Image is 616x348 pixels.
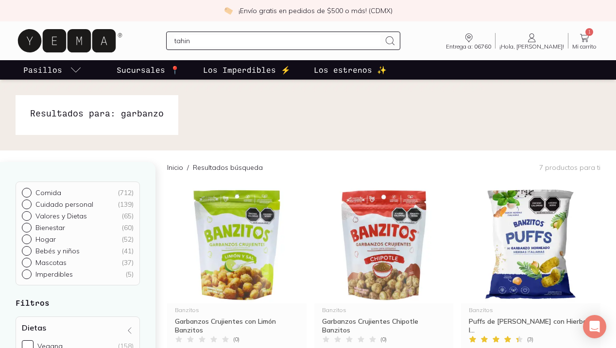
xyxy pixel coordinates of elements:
a: pasillo-todos-link [21,60,84,80]
p: Comida [35,188,61,197]
div: ( 41 ) [121,247,134,255]
span: ( 0 ) [233,336,240,342]
p: Hogar [35,235,56,244]
a: ¡Hola, [PERSON_NAME]! [496,32,568,50]
div: Garbanzos Crujientes con Limón Banzitos [175,317,299,334]
img: Garbanzos Crujientes con Limón Banzitos [167,184,307,303]
p: Resultados búsqueda [193,163,263,172]
span: Mi carrito [572,44,597,50]
input: Busca los mejores productos [174,35,380,47]
a: Los Imperdibles ⚡️ [201,60,292,80]
div: Puffs de [PERSON_NAME] con Hierbas I... [469,317,593,334]
p: Cuidado personal [35,200,93,209]
h1: Resultados para: garbanzo [30,107,164,119]
div: ( 65 ) [121,212,134,220]
a: Los estrenos ✨ [312,60,389,80]
p: Imperdibles [35,270,73,279]
a: 1Mi carrito [568,32,600,50]
div: ( 37 ) [121,258,134,267]
a: Entrega a: 06760 [442,32,495,50]
span: ( 0 ) [380,336,387,342]
div: Banzitos [469,307,593,313]
p: Valores y Dietas [35,212,87,220]
div: ( 52 ) [121,235,134,244]
a: Sucursales 📍 [115,60,182,80]
p: 7 productos para ti [539,163,600,172]
p: Los Imperdibles ⚡️ [203,64,291,76]
div: ( 139 ) [118,200,134,209]
span: ¡Hola, [PERSON_NAME]! [499,44,564,50]
div: Banzitos [322,307,446,313]
p: Bebés y niños [35,247,80,255]
span: ( 3 ) [527,336,533,342]
a: Inicio [167,163,183,172]
img: check [224,6,233,15]
span: Entrega a: 06760 [446,44,491,50]
strong: Filtros [16,298,50,307]
span: / [183,163,193,172]
div: Open Intercom Messenger [583,315,606,338]
div: ( 60 ) [121,223,134,232]
div: ( 712 ) [118,188,134,197]
h4: Dietas [22,323,46,332]
p: Bienestar [35,223,65,232]
p: Los estrenos ✨ [314,64,387,76]
p: Mascotas [35,258,67,267]
p: Sucursales 📍 [117,64,180,76]
p: Pasillos [23,64,62,76]
div: Garbanzos Crujientes Chipotle Banzitos [322,317,446,334]
img: Puffs de Garbanzo Horneado con Hierbas Italianas Banzitos [461,184,600,303]
img: Garbanzos Crujientes Chipotle Banzitos [314,184,454,303]
span: 1 [585,28,593,36]
p: ¡Envío gratis en pedidos de $500 o más! (CDMX) [239,6,393,16]
div: ( 5 ) [125,270,134,279]
div: Banzitos [175,307,299,313]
